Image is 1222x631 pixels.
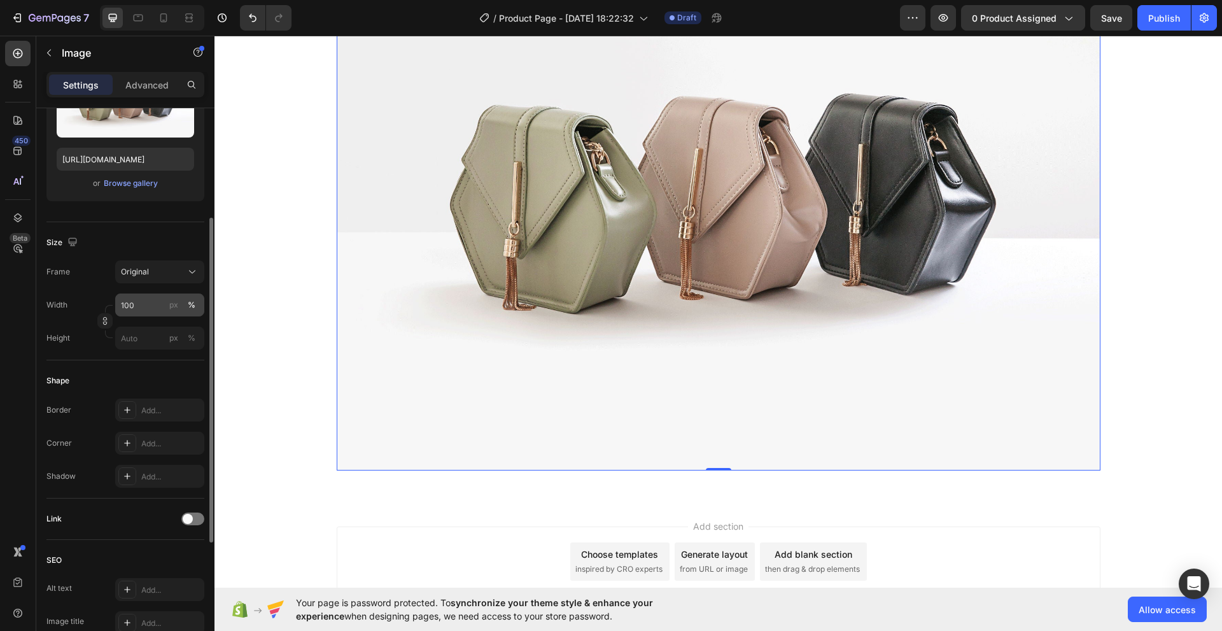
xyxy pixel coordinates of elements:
[677,12,696,24] span: Draft
[499,11,634,25] span: Product Page - [DATE] 18:22:32
[367,512,444,525] div: Choose templates
[46,266,70,278] label: Frame
[12,136,31,146] div: 450
[169,299,178,311] div: px
[115,327,204,350] input: px%
[115,260,204,283] button: Original
[46,616,84,627] div: Image title
[141,471,201,483] div: Add...
[93,176,101,191] span: or
[188,299,195,311] div: %
[493,11,496,25] span: /
[465,528,533,539] span: from URL or image
[46,471,76,482] div: Shadow
[214,36,1222,588] iframe: Design area
[46,299,67,311] label: Width
[361,528,448,539] span: inspired by CRO experts
[551,528,645,539] span: then drag & drop elements
[46,583,72,594] div: Alt text
[296,596,703,623] span: Your page is password protected. To when designing pages, we need access to your store password.
[121,266,149,278] span: Original
[467,512,533,525] div: Generate layout
[296,597,653,621] span: synchronize your theme style & enhance your experience
[240,5,291,31] div: Undo/Redo
[1179,569,1209,599] div: Open Intercom Messenger
[104,178,158,189] div: Browse gallery
[141,585,201,596] div: Add...
[1101,13,1122,24] span: Save
[46,375,69,386] div: Shape
[141,618,201,629] div: Add...
[166,297,181,313] button: %
[972,11,1057,25] span: 0 product assigned
[141,405,201,416] div: Add...
[10,233,31,243] div: Beta
[166,330,181,346] button: %
[57,148,194,171] input: https://example.com/image.jpg
[83,10,89,25] p: 7
[188,332,195,344] div: %
[1128,597,1207,622] button: Allow access
[46,332,70,344] label: Height
[1139,603,1196,616] span: Allow access
[169,332,178,344] div: px
[474,484,534,497] span: Add section
[184,297,199,313] button: px
[184,330,199,346] button: px
[46,513,62,525] div: Link
[125,78,169,92] p: Advanced
[62,45,170,60] p: Image
[1148,11,1180,25] div: Publish
[115,294,204,316] input: px%
[5,5,95,31] button: 7
[46,555,62,566] div: SEO
[46,234,80,252] div: Size
[1137,5,1191,31] button: Publish
[961,5,1085,31] button: 0 product assigned
[63,78,99,92] p: Settings
[46,404,71,416] div: Border
[1090,5,1132,31] button: Save
[560,512,638,525] div: Add blank section
[103,177,158,190] button: Browse gallery
[141,438,201,450] div: Add...
[46,437,72,449] div: Corner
